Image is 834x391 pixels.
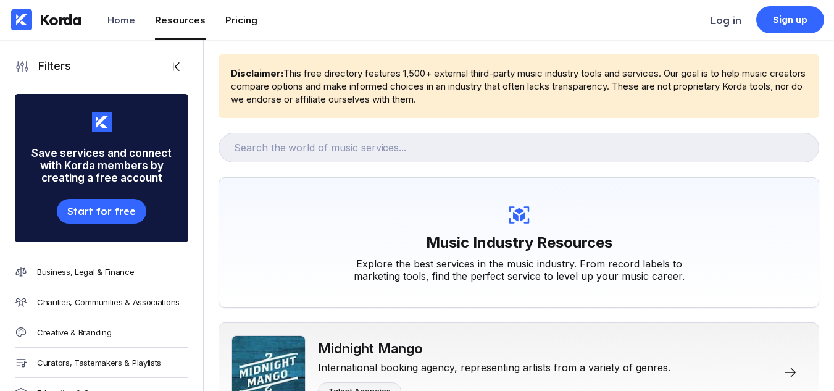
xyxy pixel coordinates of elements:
[318,356,670,374] div: International booking agency, representing artists from a variety of genres.
[155,14,206,26] div: Resources
[219,133,819,162] input: Search the world of music services...
[773,14,808,26] div: Sign up
[37,267,135,277] div: Business, Legal & Finance
[318,340,670,356] div: Midnight Mango
[15,317,188,348] a: Creative & Branding
[231,67,283,79] b: Disclaimer:
[225,14,257,26] div: Pricing
[334,258,704,282] div: Explore the best services in the music industry. From record labels to marketing tools, find the ...
[30,59,71,74] div: Filters
[37,327,111,337] div: Creative & Branding
[40,11,81,29] div: Korda
[15,132,188,199] div: Save services and connect with Korda members by creating a free account
[756,6,824,33] a: Sign up
[107,14,135,26] div: Home
[15,287,188,317] a: Charities, Communities & Associations
[15,257,188,287] a: Business, Legal & Finance
[711,14,741,27] div: Log in
[231,67,807,106] div: This free directory features 1,500+ external third-party music industry tools and services. Our g...
[37,297,180,307] div: Charities, Communities & Associations
[426,227,612,258] h1: Music Industry Resources
[57,199,146,224] button: Start for free
[67,205,135,217] div: Start for free
[37,358,161,368] div: Curators, Tastemakers & Playlists
[15,348,188,378] a: Curators, Tastemakers & Playlists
